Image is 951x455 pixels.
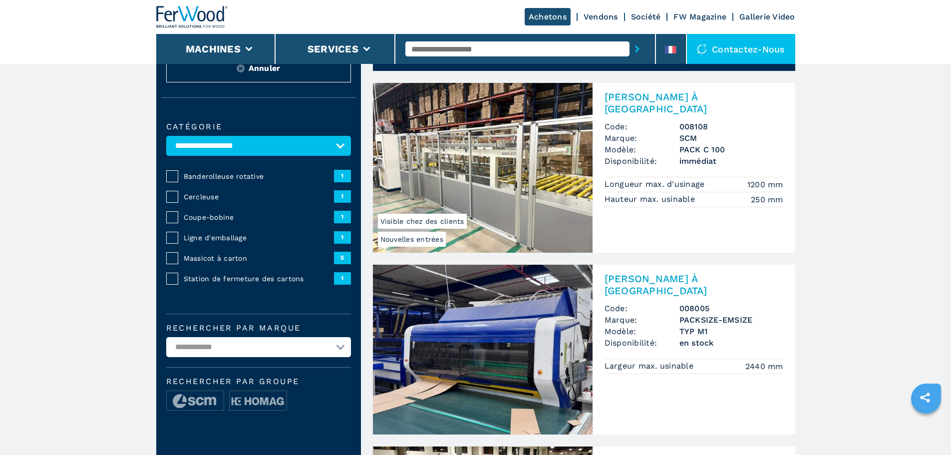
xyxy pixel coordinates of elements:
span: immédiat [679,155,783,167]
span: Ligne d'emballage [184,233,334,243]
span: Disponibilité: [605,155,679,167]
h3: SCM [679,132,783,144]
p: Longueur max. d'usinage [605,179,707,190]
span: 1 [334,272,351,284]
em: 250 mm [751,194,783,205]
img: Massicot À Carton PACKSIZE-EMSIZE TYP M1 [373,265,593,435]
span: 1 [334,211,351,223]
em: 1200 mm [747,179,783,190]
h3: 008005 [679,303,783,314]
a: sharethis [913,385,938,410]
span: 1 [334,231,351,243]
span: Disponibilité: [605,337,679,349]
h3: TYP M1 [679,326,783,337]
button: submit-button [630,37,645,60]
p: Largeur max. usinable [605,361,696,372]
span: Code: [605,303,679,314]
a: Vendons [584,12,618,21]
span: Modèle: [605,144,679,155]
em: 2440 mm [745,361,783,372]
button: Services [308,43,358,55]
h2: [PERSON_NAME] À [GEOGRAPHIC_DATA] [605,273,783,297]
a: Massicot À Carton PACKSIZE-EMSIZE TYP M1[PERSON_NAME] À [GEOGRAPHIC_DATA]Code:008005Marque:PACKSI... [373,265,795,435]
h3: PACK C 100 [679,144,783,155]
a: Achetons [525,8,571,25]
iframe: Chat [909,410,944,448]
span: 1 [334,170,351,182]
span: Marque: [605,132,679,144]
label: catégorie [166,123,351,131]
span: Banderolleuse rotative [184,171,334,181]
img: Reset [237,64,245,72]
span: Massicot à carton [184,253,334,263]
img: image [230,391,287,411]
h2: [PERSON_NAME] À [GEOGRAPHIC_DATA] [605,91,783,115]
label: Rechercher par marque [166,324,351,332]
span: Marque: [605,314,679,326]
span: Annuler [249,62,281,74]
img: image [167,391,224,411]
span: Visible chez des clients [378,214,467,229]
span: Cercleuse [184,192,334,202]
span: Code: [605,121,679,132]
span: Modèle: [605,326,679,337]
h3: PACKSIZE-EMSIZE [679,314,783,326]
button: ResetAnnuler [166,54,351,82]
img: Ferwood [156,6,228,28]
span: Nouvelles entrées [378,232,446,247]
a: Gallerie Video [739,12,795,21]
span: 1 [334,190,351,202]
span: Rechercher par groupe [166,378,351,386]
span: 5 [334,252,351,264]
h3: 008108 [679,121,783,132]
button: Machines [186,43,241,55]
a: Société [631,12,661,21]
img: Contactez-nous [697,44,707,54]
img: Massicot À Carton SCM PACK C 100 [373,83,593,253]
p: Hauteur max. usinable [605,194,698,205]
a: FW Magazine [673,12,726,21]
a: Massicot À Carton SCM PACK C 100Nouvelles entréesVisible chez des clients[PERSON_NAME] À [GEOGRAP... [373,83,795,253]
span: Station de fermeture des cartons [184,274,334,284]
span: en stock [679,337,783,349]
div: Contactez-nous [687,34,795,64]
span: Coupe-bobine [184,212,334,222]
